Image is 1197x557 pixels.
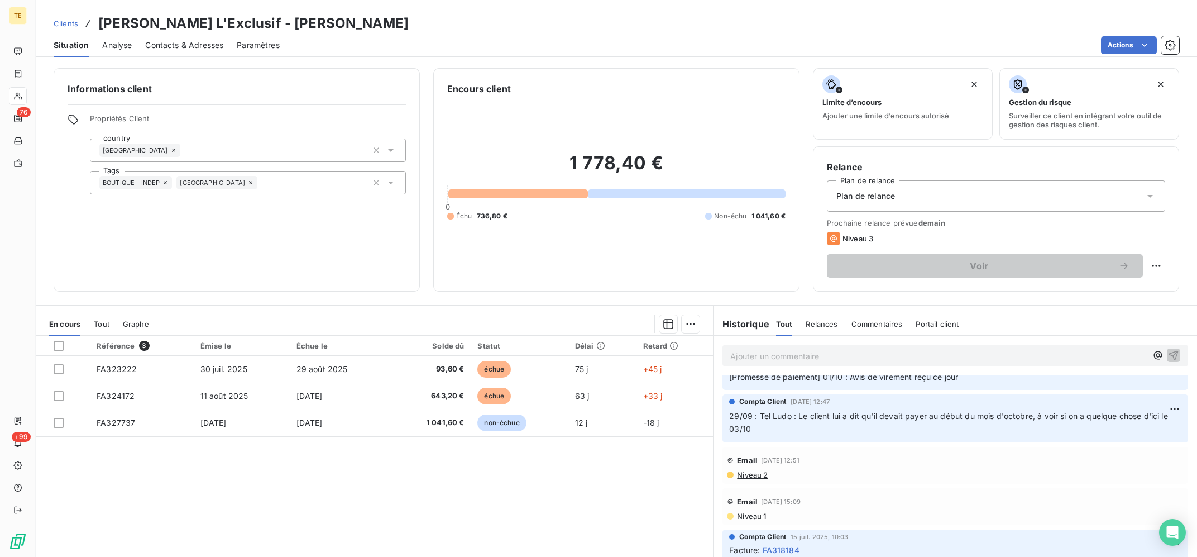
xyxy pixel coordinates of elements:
[736,512,766,521] span: Niveau 1
[575,418,588,427] span: 12 j
[17,107,31,117] span: 76
[97,341,187,351] div: Référence
[97,391,135,401] span: FA324172
[9,7,27,25] div: TE
[68,82,406,96] h6: Informations client
[806,320,837,329] span: Relances
[94,320,109,329] span: Tout
[296,364,348,374] span: 29 août 2025
[836,191,895,202] span: Plan de relance
[761,498,801,505] span: [DATE] 15:09
[257,178,266,188] input: Ajouter une valeur
[791,534,848,540] span: 15 juil. 2025, 10:03
[477,361,511,378] span: échue
[1159,519,1186,546] div: Open Intercom Messenger
[446,202,450,211] span: 0
[714,211,746,221] span: Non-échu
[1009,111,1170,129] span: Surveiller ce client en intégrant votre outil de gestion des risques client.
[916,320,959,329] span: Portail client
[398,417,464,429] span: 1 041,60 €
[827,254,1143,278] button: Voir
[447,152,786,185] h2: 1 778,40 €
[97,418,135,427] span: FA327737
[737,456,758,465] span: Email
[999,68,1179,140] button: Gestion du risqueSurveiller ce client en intégrant votre outil de gestion des risques client.
[813,68,993,140] button: Limite d’encoursAjouter une limite d’encours autorisé
[729,411,1170,434] span: 29/09 : Tel Ludo : Le client lui a dit qu'il devait payer au début du mois d'octobre, à voir si o...
[575,341,630,350] div: Délai
[103,179,160,186] span: BOUTIQUE - INDEP
[1101,36,1157,54] button: Actions
[200,418,227,427] span: [DATE]
[200,364,247,374] span: 30 juil. 2025
[643,364,662,374] span: +45 j
[776,320,793,329] span: Tout
[54,19,78,28] span: Clients
[763,544,799,556] span: FA318184
[643,418,659,427] span: -18 j
[842,234,873,243] span: Niveau 3
[729,544,760,556] span: Facture :
[477,211,507,221] span: 736,80 €
[54,18,78,29] a: Clients
[12,432,31,442] span: +99
[822,111,949,120] span: Ajouter une limite d’encours autorisé
[1009,98,1071,107] span: Gestion du risque
[200,341,283,350] div: Émise le
[739,532,786,542] span: Compta Client
[827,160,1165,174] h6: Relance
[737,497,758,506] span: Email
[9,532,27,550] img: Logo LeanPay
[643,391,663,401] span: +33 j
[103,147,168,154] span: [GEOGRAPHIC_DATA]
[54,40,89,51] span: Situation
[751,211,786,221] span: 1 041,60 €
[139,341,149,351] span: 3
[237,40,280,51] span: Paramètres
[822,98,882,107] span: Limite d’encours
[761,457,799,464] span: [DATE] 12:51
[296,418,323,427] span: [DATE]
[123,320,149,329] span: Graphe
[145,40,223,51] span: Contacts & Adresses
[643,341,707,350] div: Retard
[729,372,958,382] span: [Promesse de paiement] 01/10 : Avis de virement reçu ce jour
[714,317,769,331] h6: Historique
[180,179,245,186] span: [GEOGRAPHIC_DATA]
[97,364,137,374] span: FA323222
[49,320,80,329] span: En cours
[102,40,132,51] span: Analyse
[851,320,903,329] span: Commentaires
[918,218,946,227] span: demain
[575,364,588,374] span: 75 j
[90,114,406,130] span: Propriétés Client
[477,388,511,404] span: échue
[477,341,561,350] div: Statut
[456,211,472,221] span: Échu
[398,364,464,375] span: 93,60 €
[791,398,830,405] span: [DATE] 12:47
[398,391,464,402] span: 643,20 €
[398,341,464,350] div: Solde dû
[98,13,409,34] h3: [PERSON_NAME] L'Exclusif - [PERSON_NAME]
[296,391,323,401] span: [DATE]
[827,218,1165,227] span: Prochaine relance prévue
[180,145,189,155] input: Ajouter une valeur
[840,261,1118,270] span: Voir
[739,397,786,407] span: Compta Client
[477,415,526,431] span: non-échue
[575,391,590,401] span: 63 j
[200,391,248,401] span: 11 août 2025
[447,82,511,96] h6: Encours client
[736,470,768,479] span: Niveau 2
[296,341,384,350] div: Échue le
